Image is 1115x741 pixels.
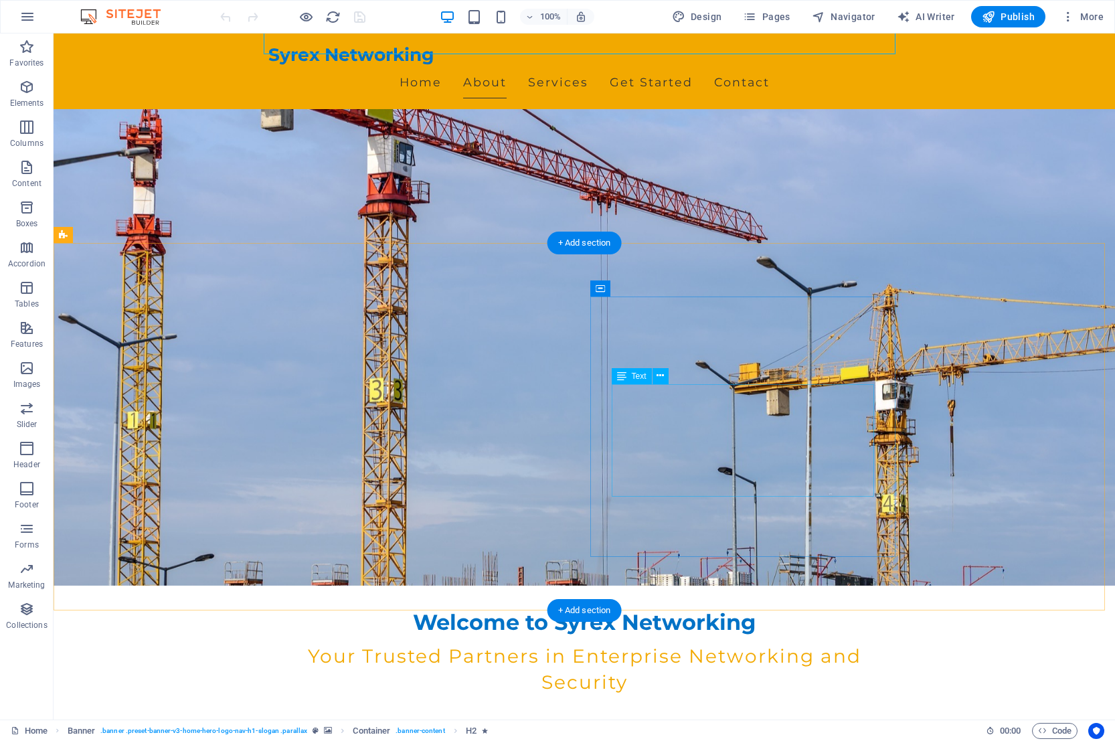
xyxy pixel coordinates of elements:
p: Features [11,339,43,349]
nav: breadcrumb [68,723,489,739]
button: Pages [738,6,795,27]
p: Header [13,459,40,470]
p: Slider [17,419,37,430]
p: Images [13,379,41,390]
p: Columns [10,138,44,149]
span: Text [632,372,647,380]
p: Favorites [9,58,44,68]
p: Tables [15,299,39,309]
span: . banner-content [396,723,444,739]
button: Publish [971,6,1045,27]
h6: 100% [540,9,562,25]
p: Collections [6,620,47,631]
button: Click here to leave preview mode and continue editing [298,9,314,25]
p: Footer [15,499,39,510]
img: Editor Logo [77,9,177,25]
p: Elements [10,98,44,108]
button: Code [1032,723,1078,739]
span: Click to select. Double-click to edit [466,723,477,739]
button: Usercentrics [1088,723,1104,739]
i: This element is a customizable preset [313,727,319,734]
span: More [1061,10,1104,23]
div: Design (Ctrl+Alt+Y) [667,6,727,27]
span: Navigator [812,10,875,23]
i: On resize automatically adjust zoom level to fit chosen device. [575,11,587,23]
span: : [1009,726,1011,736]
span: Pages [743,10,790,23]
h6: Session time [986,723,1021,739]
div: + Add section [547,599,622,622]
span: Publish [982,10,1035,23]
span: Click to select. Double-click to edit [353,723,390,739]
button: Design [667,6,727,27]
p: Content [12,178,41,189]
i: This element contains a background [324,727,332,734]
p: Marketing [8,580,45,590]
span: 00 00 [1000,723,1021,739]
button: reload [325,9,341,25]
button: AI Writer [891,6,960,27]
span: Click to select. Double-click to edit [68,723,96,739]
i: Element contains an animation [482,727,488,734]
button: 100% [520,9,568,25]
span: Code [1038,723,1071,739]
a: Click to cancel selection. Double-click to open Pages [11,723,48,739]
span: Design [672,10,722,23]
button: Navigator [806,6,881,27]
span: . banner .preset-banner-v3-home-hero-logo-nav-h1-slogan .parallax [100,723,307,739]
span: AI Writer [897,10,955,23]
p: Accordion [8,258,46,269]
button: More [1056,6,1109,27]
p: Forms [15,540,39,550]
p: Boxes [16,218,38,229]
i: Reload page [325,9,341,25]
div: + Add section [547,232,622,254]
